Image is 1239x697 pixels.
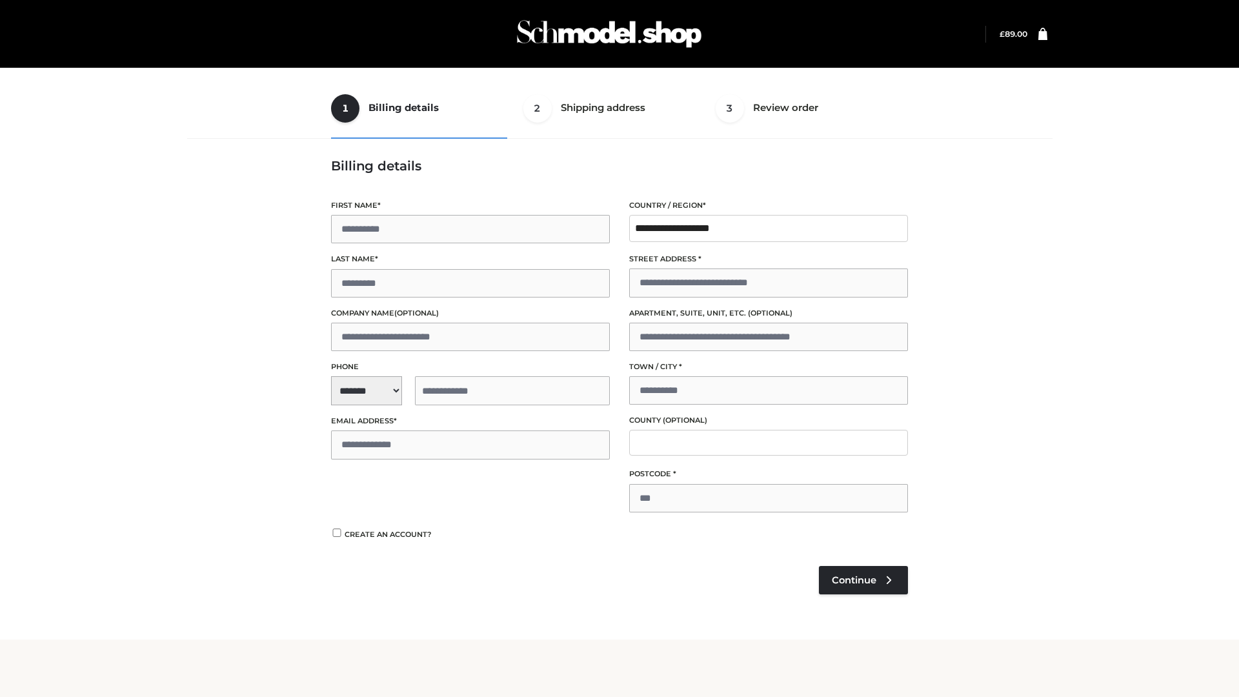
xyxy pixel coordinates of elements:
[345,530,432,539] span: Create an account?
[394,308,439,318] span: (optional)
[1000,29,1027,39] bdi: 89.00
[629,414,908,427] label: County
[1000,29,1005,39] span: £
[832,574,876,586] span: Continue
[629,307,908,319] label: Apartment, suite, unit, etc.
[512,8,706,59] img: Schmodel Admin 964
[331,529,343,537] input: Create an account?
[331,415,610,427] label: Email address
[629,361,908,373] label: Town / City
[748,308,792,318] span: (optional)
[1000,29,1027,39] a: £89.00
[663,416,707,425] span: (optional)
[629,468,908,480] label: Postcode
[331,199,610,212] label: First name
[819,566,908,594] a: Continue
[629,199,908,212] label: Country / Region
[331,158,908,174] h3: Billing details
[331,307,610,319] label: Company name
[629,253,908,265] label: Street address
[331,361,610,373] label: Phone
[331,253,610,265] label: Last name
